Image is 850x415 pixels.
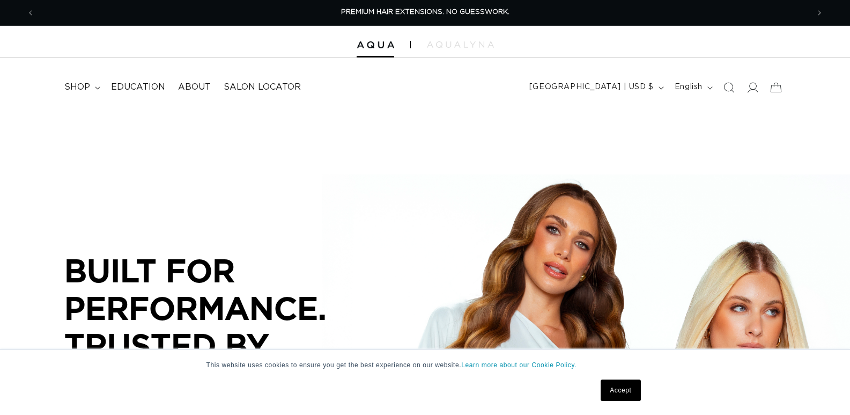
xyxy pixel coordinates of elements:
[58,75,105,99] summary: shop
[668,77,717,98] button: English
[461,361,576,369] a: Learn more about our Cookie Policy.
[675,82,703,93] span: English
[178,82,211,93] span: About
[808,3,831,23] button: Next announcement
[206,360,644,370] p: This website uses cookies to ensure you get the best experience on our website.
[341,9,509,16] span: PREMIUM HAIR EXTENSIONS. NO GUESSWORK.
[19,3,42,23] button: Previous announcement
[105,75,172,99] a: Education
[523,77,668,98] button: [GEOGRAPHIC_DATA] | USD $
[217,75,307,99] a: Salon Locator
[64,82,90,93] span: shop
[427,41,494,48] img: aqualyna.com
[357,41,394,49] img: Aqua Hair Extensions
[529,82,654,93] span: [GEOGRAPHIC_DATA] | USD $
[224,82,301,93] span: Salon Locator
[111,82,165,93] span: Education
[64,252,386,401] p: BUILT FOR PERFORMANCE. TRUSTED BY PROFESSIONALS.
[717,76,741,99] summary: Search
[172,75,217,99] a: About
[601,380,640,401] a: Accept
